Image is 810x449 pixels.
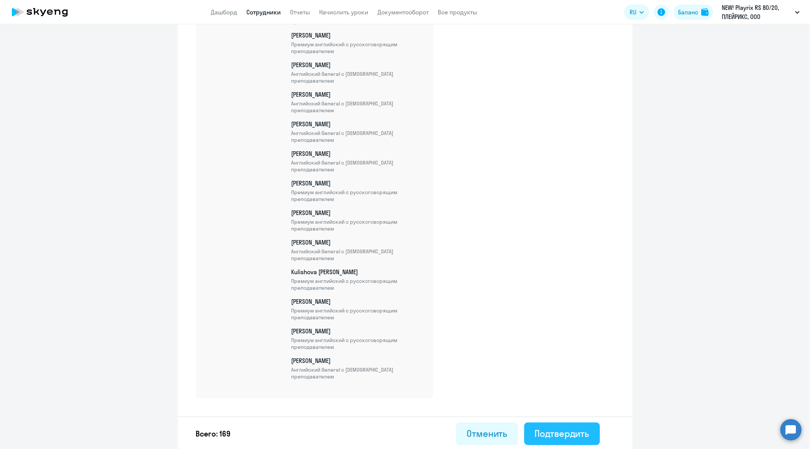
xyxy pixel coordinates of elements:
span: Английский General с [DEMOGRAPHIC_DATA] преподавателем [291,159,424,173]
span: Премиум английский с русскоговорящим преподавателем [291,307,424,321]
a: Все продукты [438,8,478,16]
p: Всего: 169 [196,429,231,439]
p: [PERSON_NAME] [291,238,424,262]
img: balance [701,8,709,16]
p: [PERSON_NAME] [291,90,424,114]
div: Отменить [467,427,507,440]
p: [PERSON_NAME] [291,61,424,84]
a: Дашборд [211,8,238,16]
a: Документооборот [378,8,429,16]
button: Подтвердить [524,422,600,445]
p: [PERSON_NAME] [291,356,424,380]
p: [PERSON_NAME] [291,179,424,203]
span: Премиум английский с русскоговорящим преподавателем [291,189,424,203]
p: [PERSON_NAME] [291,149,424,173]
span: RU [630,8,636,17]
p: NEW! Playrix RS 80/20, ПЛЕЙРИКС, ООО [722,3,792,21]
p: Kulishova [PERSON_NAME] [291,268,424,291]
p: [PERSON_NAME] [291,209,424,232]
span: Премиум английский с русскоговорящим преподавателем [291,218,424,232]
span: Премиум английский с русскоговорящим преподавателем [291,278,424,291]
span: Премиум английский с русскоговорящим преподавателем [291,41,424,55]
button: RU [624,5,649,20]
div: Подтвердить [535,427,589,440]
button: NEW! Playrix RS 80/20, ПЛЕЙРИКС, ООО [718,3,804,21]
p: [PERSON_NAME] [291,120,424,143]
span: Английский General с [DEMOGRAPHIC_DATA] преподавателем [291,248,424,262]
p: [PERSON_NAME] [291,31,424,55]
button: Балансbalance [674,5,713,20]
span: Английский General с [DEMOGRAPHIC_DATA] преподавателем [291,130,424,143]
span: Премиум английский с русскоговорящим преподавателем [291,337,424,350]
p: [PERSON_NAME] [291,297,424,321]
a: Сотрудники [247,8,281,16]
div: Баланс [678,8,698,17]
a: Отчеты [290,8,310,16]
p: [PERSON_NAME] [291,327,424,350]
span: Английский General с [DEMOGRAPHIC_DATA] преподавателем [291,71,424,84]
button: Отменить [456,422,518,445]
span: Английский General с [DEMOGRAPHIC_DATA] преподавателем [291,366,424,380]
a: Начислить уроки [320,8,369,16]
span: Английский General с [DEMOGRAPHIC_DATA] преподавателем [291,100,424,114]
